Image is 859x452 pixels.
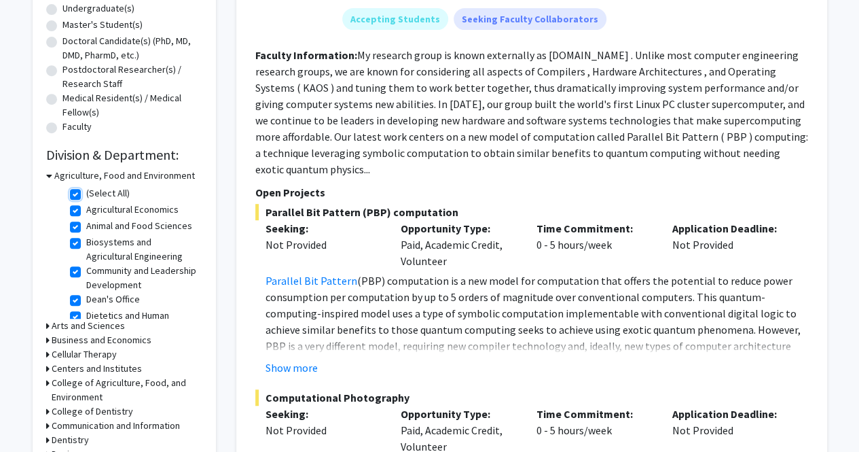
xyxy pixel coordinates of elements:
p: Opportunity Type: [401,220,516,237]
label: Dean's Office [86,292,140,307]
p: Seeking: [266,406,381,422]
button: Show more [266,360,318,376]
p: Seeking: [266,220,381,237]
div: Paid, Academic Credit, Volunteer [390,220,526,269]
p: Application Deadline: [672,406,788,422]
h3: Business and Economics [52,333,151,347]
a: Parallel Bit Pattern [266,274,357,288]
div: Not Provided [662,220,798,269]
h3: Agriculture, Food and Environment [54,169,195,183]
p: Time Commitment: [536,220,652,237]
span: Parallel Bit Pattern (PBP) computation [255,204,808,220]
p: Opportunity Type: [401,406,516,422]
iframe: Chat [10,391,58,442]
fg-read-more: My research group is known externally as [DOMAIN_NAME] . Unlike most computer engineering researc... [255,48,808,176]
label: Animal and Food Sciences [86,219,192,233]
h3: College of Agriculture, Food, and Environment [52,376,202,404]
b: Faculty Information: [255,48,357,62]
h3: Cellular Therapy [52,347,117,362]
mat-chip: Seeking Faculty Collaborators [454,8,606,30]
p: (PBP) computation is a new model for computation that offers the potential to reduce power consum... [266,273,808,387]
label: Undergraduate(s) [62,1,134,16]
label: Postdoctoral Researcher(s) / Research Staff [62,63,202,91]
label: Agricultural Economics [86,203,179,217]
label: Master's Student(s) [62,18,143,32]
p: Application Deadline: [672,220,788,237]
h3: Arts and Sciences [52,319,125,333]
span: Computational Photography [255,389,808,406]
label: Faculty [62,120,92,134]
h3: Dentistry [52,433,89,447]
label: Dietetics and Human Nutrition [86,309,199,337]
p: Open Projects [255,184,808,201]
h3: Centers and Institutes [52,362,142,376]
label: Doctoral Candidate(s) (PhD, MD, DMD, PharmD, etc.) [62,34,202,63]
div: 0 - 5 hours/week [526,220,662,269]
label: Biosystems and Agricultural Engineering [86,235,199,264]
label: (Select All) [86,186,130,201]
p: Time Commitment: [536,406,652,422]
h3: College of Dentistry [52,404,133,419]
div: Not Provided [266,237,381,253]
h3: Communication and Information [52,419,180,433]
div: Not Provided [266,422,381,438]
label: Community and Leadership Development [86,264,199,292]
mat-chip: Accepting Students [342,8,448,30]
h2: Division & Department: [46,147,202,163]
label: Medical Resident(s) / Medical Fellow(s) [62,91,202,120]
